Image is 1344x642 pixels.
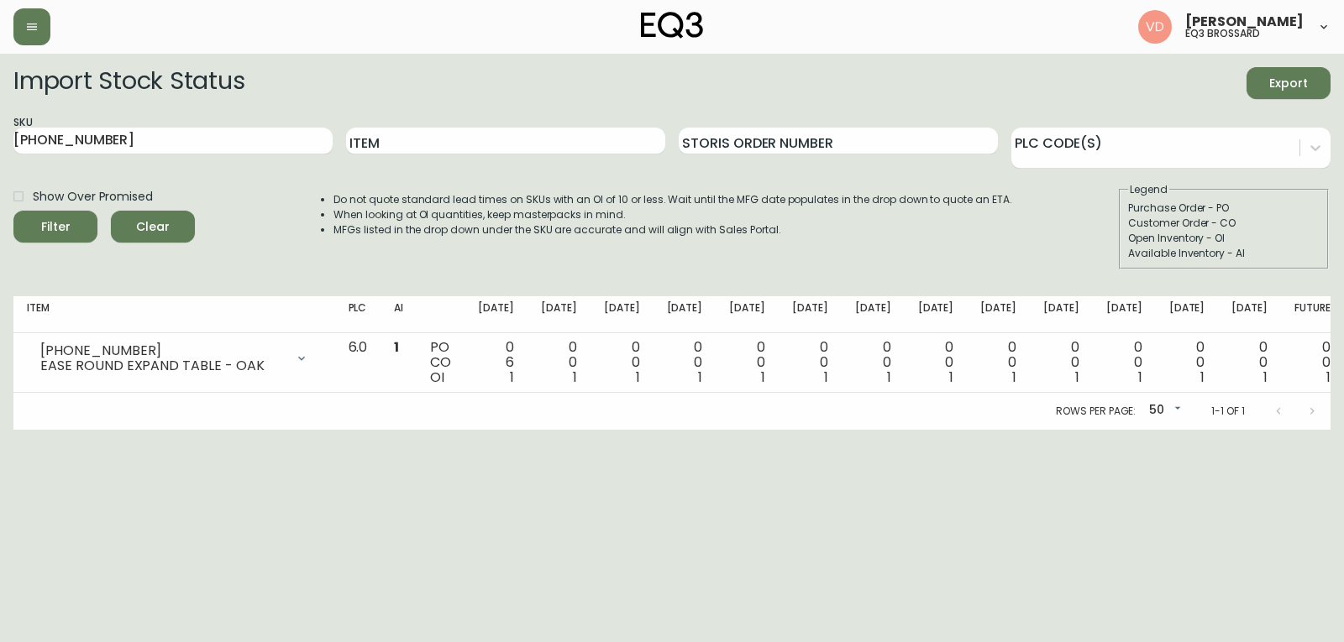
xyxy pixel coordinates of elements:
div: 0 6 [478,340,514,385]
div: 0 0 [1169,340,1205,385]
td: 6.0 [335,333,381,393]
img: 34cbe8de67806989076631741e6a7c6b [1138,10,1172,44]
div: 0 0 [1231,340,1268,385]
span: 1 [394,337,399,357]
div: 0 0 [729,340,765,385]
th: [DATE] [1030,296,1093,333]
th: AI [381,296,417,333]
th: [DATE] [465,296,528,333]
span: 1 [761,368,765,387]
span: 1 [824,368,828,387]
div: Open Inventory - OI [1128,231,1320,246]
th: [DATE] [654,296,717,333]
span: 1 [1012,368,1016,387]
span: Export [1260,73,1317,94]
div: 0 0 [1106,340,1142,385]
li: MFGs listed in the drop down under the SKU are accurate and will align with Sales Portal. [333,222,1012,237]
div: Customer Order - CO [1128,216,1320,231]
th: [DATE] [1093,296,1156,333]
div: EASE ROUND EXPAND TABLE - OAK [40,358,285,373]
th: [DATE] [905,296,968,333]
span: Show Over Promised [33,188,153,206]
div: 0 0 [792,340,828,385]
li: When looking at OI quantities, keep masterpacks in mind. [333,207,1012,222]
span: 1 [1075,368,1079,387]
span: 1 [573,368,577,387]
p: 1-1 of 1 [1211,404,1245,419]
p: Rows per page: [1056,404,1136,419]
button: Clear [111,211,195,243]
legend: Legend [1128,182,1169,197]
div: 0 0 [1294,340,1331,385]
button: Filter [13,211,97,243]
div: PO CO [430,340,451,385]
th: PLC [335,296,381,333]
h2: Import Stock Status [13,67,244,99]
th: [DATE] [528,296,591,333]
li: Do not quote standard lead times on SKUs with an OI of 10 or less. Wait until the MFG date popula... [333,192,1012,207]
span: 1 [1138,368,1142,387]
th: [DATE] [842,296,905,333]
span: 1 [949,368,953,387]
span: 1 [1200,368,1205,387]
th: [DATE] [591,296,654,333]
th: [DATE] [1156,296,1219,333]
div: 50 [1142,397,1184,425]
span: Clear [124,217,181,237]
span: 1 [887,368,891,387]
div: Filter [41,217,71,237]
div: 0 0 [541,340,577,385]
span: 1 [1263,368,1268,387]
span: 1 [1326,368,1331,387]
div: 0 0 [604,340,640,385]
span: 1 [698,368,702,387]
div: [PHONE_NUMBER] [40,343,285,358]
th: [DATE] [967,296,1030,333]
span: 1 [636,368,640,387]
th: [DATE] [1218,296,1281,333]
img: logo [641,12,703,39]
th: [DATE] [779,296,842,333]
h5: eq3 brossard [1185,29,1260,39]
div: 0 0 [918,340,954,385]
th: Future [1281,296,1344,333]
div: Purchase Order - PO [1128,201,1320,216]
span: [PERSON_NAME] [1185,15,1304,29]
div: 0 0 [855,340,891,385]
th: [DATE] [716,296,779,333]
span: OI [430,368,444,387]
span: 1 [510,368,514,387]
div: 0 0 [980,340,1016,385]
div: 0 0 [1043,340,1079,385]
div: [PHONE_NUMBER]EASE ROUND EXPAND TABLE - OAK [27,340,322,377]
div: 0 0 [667,340,703,385]
button: Export [1247,67,1331,99]
div: Available Inventory - AI [1128,246,1320,261]
th: Item [13,296,335,333]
